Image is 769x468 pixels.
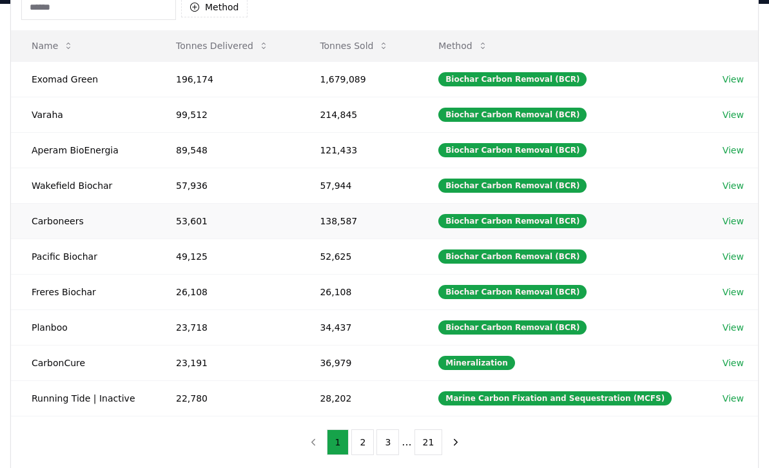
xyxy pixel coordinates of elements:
td: Running Tide | Inactive [11,380,155,416]
td: 121,433 [299,132,418,168]
div: Biochar Carbon Removal (BCR) [438,320,587,335]
td: 28,202 [299,380,418,416]
td: 26,108 [299,274,418,309]
button: Tonnes Delivered [166,33,279,59]
td: 26,108 [155,274,299,309]
button: next page [445,429,467,455]
td: 214,845 [299,97,418,132]
button: 3 [376,429,399,455]
td: 89,548 [155,132,299,168]
li: ... [402,434,411,450]
td: Freres Biochar [11,274,155,309]
td: CarbonCure [11,345,155,380]
td: 34,437 [299,309,418,345]
button: Name [21,33,84,59]
td: 57,936 [155,168,299,203]
td: 53,601 [155,203,299,239]
button: 2 [351,429,374,455]
td: Wakefield Biochar [11,168,155,203]
a: View [723,108,744,121]
td: 196,174 [155,61,299,97]
a: View [723,144,744,157]
button: 1 [327,429,349,455]
button: 21 [414,429,443,455]
div: Mineralization [438,356,515,370]
td: Varaha [11,97,155,132]
td: 1,679,089 [299,61,418,97]
a: View [723,73,744,86]
td: 36,979 [299,345,418,380]
div: Biochar Carbon Removal (BCR) [438,249,587,264]
div: Biochar Carbon Removal (BCR) [438,108,587,122]
div: Biochar Carbon Removal (BCR) [438,179,587,193]
a: View [723,250,744,263]
td: Exomad Green [11,61,155,97]
div: Biochar Carbon Removal (BCR) [438,72,587,86]
a: View [723,179,744,192]
td: 23,191 [155,345,299,380]
a: View [723,286,744,298]
td: 23,718 [155,309,299,345]
a: View [723,321,744,334]
td: Carboneers [11,203,155,239]
td: Pacific Biochar [11,239,155,274]
td: 22,780 [155,380,299,416]
div: Marine Carbon Fixation and Sequestration (MCFS) [438,391,672,405]
td: 52,625 [299,239,418,274]
td: 138,587 [299,203,418,239]
a: View [723,392,744,405]
td: 99,512 [155,97,299,132]
div: Biochar Carbon Removal (BCR) [438,214,587,228]
div: Biochar Carbon Removal (BCR) [438,285,587,299]
td: 49,125 [155,239,299,274]
a: View [723,356,744,369]
a: View [723,215,744,228]
button: Tonnes Sold [309,33,399,59]
td: Aperam BioEnergia [11,132,155,168]
div: Biochar Carbon Removal (BCR) [438,143,587,157]
td: 57,944 [299,168,418,203]
td: Planboo [11,309,155,345]
button: Method [428,33,498,59]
